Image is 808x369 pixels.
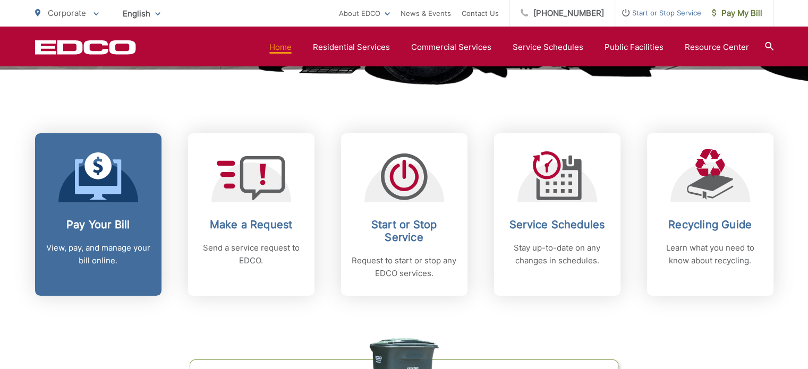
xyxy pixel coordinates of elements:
[115,4,168,23] span: English
[401,7,451,20] a: News & Events
[712,7,762,20] span: Pay My Bill
[313,41,390,54] a: Residential Services
[411,41,491,54] a: Commercial Services
[513,41,583,54] a: Service Schedules
[352,218,457,244] h2: Start or Stop Service
[46,218,151,231] h2: Pay Your Bill
[188,133,314,296] a: Make a Request Send a service request to EDCO.
[658,242,763,267] p: Learn what you need to know about recycling.
[199,218,304,231] h2: Make a Request
[46,242,151,267] p: View, pay, and manage your bill online.
[505,218,610,231] h2: Service Schedules
[35,133,161,296] a: Pay Your Bill View, pay, and manage your bill online.
[685,41,749,54] a: Resource Center
[658,218,763,231] h2: Recycling Guide
[35,40,136,55] a: EDCD logo. Return to the homepage.
[352,254,457,280] p: Request to start or stop any EDCO services.
[48,8,86,18] span: Corporate
[339,7,390,20] a: About EDCO
[199,242,304,267] p: Send a service request to EDCO.
[647,133,773,296] a: Recycling Guide Learn what you need to know about recycling.
[494,133,620,296] a: Service Schedules Stay up-to-date on any changes in schedules.
[605,41,664,54] a: Public Facilities
[269,41,292,54] a: Home
[462,7,499,20] a: Contact Us
[505,242,610,267] p: Stay up-to-date on any changes in schedules.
